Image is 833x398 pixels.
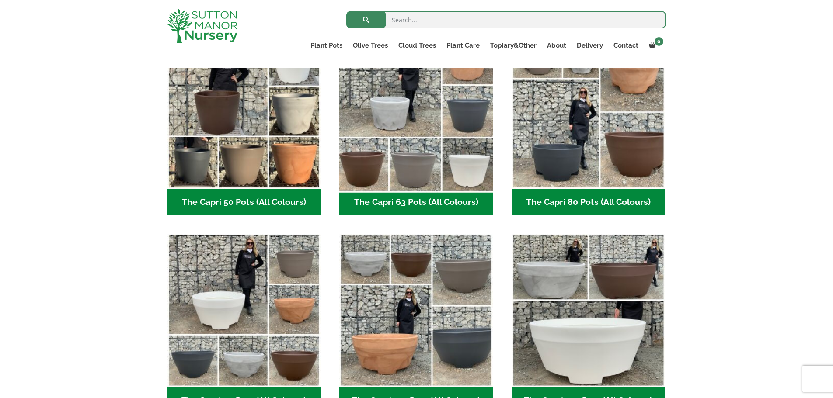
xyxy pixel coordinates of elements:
h2: The Capri 50 Pots (All Colours) [167,189,321,216]
a: Plant Care [441,39,485,52]
a: Delivery [572,39,608,52]
img: The Capri 50 Pots (All Colours) [167,35,321,189]
img: The Capri 90 Pots (All Colours) [167,234,321,387]
a: Olive Trees [348,39,393,52]
a: Topiary&Other [485,39,542,52]
a: Visit product category The Capri 63 Pots (All Colours) [339,35,493,215]
img: The Capri 80 Pots (All Colours) [512,35,665,189]
input: Search... [346,11,666,28]
img: The Capri 110 Pots (All Colours) [339,234,493,387]
img: logo [167,9,237,43]
h2: The Capri 63 Pots (All Colours) [339,189,493,216]
h2: The Capri 80 Pots (All Colours) [512,189,665,216]
img: The Capri 63 Pots (All Colours) [336,31,497,192]
a: Visit product category The Capri 80 Pots (All Colours) [512,35,665,215]
span: 0 [655,37,663,46]
a: Cloud Trees [393,39,441,52]
a: Plant Pots [305,39,348,52]
a: About [542,39,572,52]
a: Contact [608,39,644,52]
img: The Capri 150 Pots (All Colours) [512,234,665,387]
a: 0 [644,39,666,52]
a: Visit product category The Capri 50 Pots (All Colours) [167,35,321,215]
